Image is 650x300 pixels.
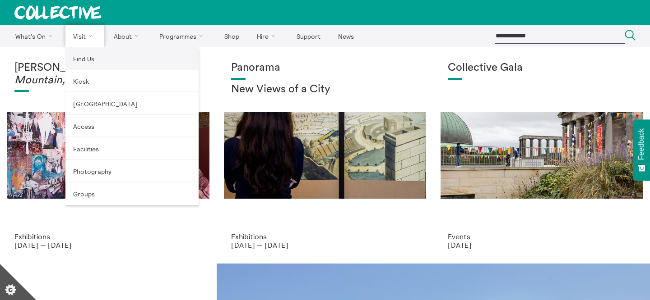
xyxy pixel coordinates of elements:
[217,47,433,264] a: Collective Panorama June 2025 small file 8 Panorama New Views of a City Exhibitions [DATE] — [DATE]
[633,119,650,181] button: Feedback - Show survey
[14,232,202,241] p: Exhibitions
[65,70,199,92] a: Kiosk
[288,25,328,47] a: Support
[65,137,199,160] a: Facilities
[106,25,150,47] a: About
[448,232,636,241] p: Events
[231,241,419,249] p: [DATE] — [DATE]
[14,241,202,249] p: [DATE] — [DATE]
[65,115,199,137] a: Access
[7,25,64,47] a: What's On
[65,25,104,47] a: Visit
[216,25,247,47] a: Shop
[448,62,636,74] h1: Collective Gala
[65,47,199,70] a: Find Us
[330,25,362,47] a: News
[152,25,215,47] a: Programmes
[448,241,636,249] p: [DATE]
[65,160,199,182] a: Photography
[231,232,419,241] p: Exhibitions
[249,25,287,47] a: Hire
[231,62,419,74] h1: Panorama
[14,62,202,86] h1: [PERSON_NAME]:
[65,92,199,115] a: [GEOGRAPHIC_DATA]
[637,128,645,160] span: Feedback
[14,62,157,86] em: Fire on the Mountain, Light on the Hill
[65,182,199,205] a: Groups
[231,83,419,96] h2: New Views of a City
[433,47,650,264] a: Collective Gala 2023. Image credit Sally Jubb. Collective Gala Events [DATE]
